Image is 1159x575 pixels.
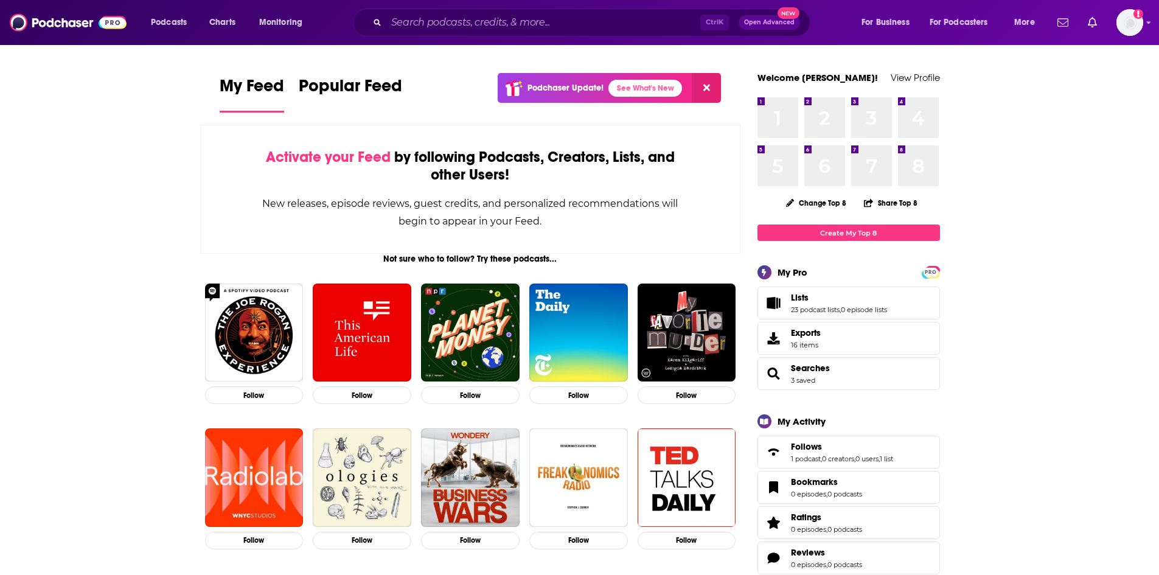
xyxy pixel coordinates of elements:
[821,455,822,463] span: ,
[840,305,841,314] span: ,
[827,490,862,498] a: 0 podcasts
[757,357,940,390] span: Searches
[313,428,411,527] img: Ologies with Alie Ward
[262,195,680,230] div: New releases, episode reviews, guest credits, and personalized recommendations will begin to appe...
[791,292,887,303] a: Lists
[220,75,284,103] span: My Feed
[880,455,893,463] a: 1 list
[757,542,940,574] span: Reviews
[266,148,391,166] span: Activate your Feed
[205,284,304,382] img: The Joe Rogan Experience
[762,444,786,461] a: Follows
[386,13,700,32] input: Search podcasts, credits, & more...
[791,363,830,374] a: Searches
[200,254,741,264] div: Not sure who to follow? Try these podcasts...
[1116,9,1143,36] span: Logged in as hconnor
[201,13,243,32] a: Charts
[762,294,786,312] a: Lists
[924,268,938,277] span: PRO
[778,7,799,19] span: New
[205,428,304,527] img: Radiolab
[1053,12,1073,33] a: Show notifications dropdown
[151,14,187,31] span: Podcasts
[762,549,786,566] a: Reviews
[791,512,862,523] a: Ratings
[826,525,827,534] span: ,
[762,365,786,382] a: Searches
[778,416,826,427] div: My Activity
[638,284,736,382] img: My Favorite Murder with Karen Kilgariff and Georgia Hardstark
[299,75,402,113] a: Popular Feed
[1014,14,1035,31] span: More
[757,436,940,469] span: Follows
[421,532,520,549] button: Follow
[757,287,940,319] span: Lists
[791,560,826,569] a: 0 episodes
[762,514,786,531] a: Ratings
[527,83,604,93] p: Podchaser Update!
[638,428,736,527] img: TED Talks Daily
[757,72,878,83] a: Welcome [PERSON_NAME]!
[791,490,826,498] a: 0 episodes
[922,13,1006,32] button: open menu
[791,441,893,452] a: Follows
[739,15,800,30] button: Open AdvancedNew
[826,490,827,498] span: ,
[1133,9,1143,19] svg: Add a profile image
[791,476,838,487] span: Bookmarks
[762,330,786,347] span: Exports
[299,75,402,103] span: Popular Feed
[791,376,815,385] a: 3 saved
[778,267,807,278] div: My Pro
[930,14,988,31] span: For Podcasters
[879,455,880,463] span: ,
[205,532,304,549] button: Follow
[826,560,827,569] span: ,
[757,506,940,539] span: Ratings
[421,284,520,382] img: Planet Money
[529,386,628,404] button: Follow
[779,195,854,211] button: Change Top 8
[608,80,682,97] a: See What's New
[421,428,520,527] img: Business Wars
[700,15,729,30] span: Ctrl K
[853,13,925,32] button: open menu
[791,525,826,534] a: 0 episodes
[791,547,825,558] span: Reviews
[10,11,127,34] img: Podchaser - Follow, Share and Rate Podcasts
[744,19,795,26] span: Open Advanced
[529,532,628,549] button: Follow
[757,225,940,241] a: Create My Top 8
[861,14,910,31] span: For Business
[421,386,520,404] button: Follow
[791,455,821,463] a: 1 podcast
[891,72,940,83] a: View Profile
[638,386,736,404] button: Follow
[529,284,628,382] img: The Daily
[638,532,736,549] button: Follow
[791,512,821,523] span: Ratings
[209,14,235,31] span: Charts
[791,341,821,349] span: 16 items
[827,525,862,534] a: 0 podcasts
[791,305,840,314] a: 23 podcast lists
[220,75,284,113] a: My Feed
[313,284,411,382] img: This American Life
[791,547,862,558] a: Reviews
[142,13,203,32] button: open menu
[529,428,628,527] a: Freakonomics Radio
[1006,13,1050,32] button: open menu
[1116,9,1143,36] img: User Profile
[822,455,854,463] a: 0 creators
[313,386,411,404] button: Follow
[757,322,940,355] a: Exports
[262,148,680,184] div: by following Podcasts, Creators, Lists, and other Users!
